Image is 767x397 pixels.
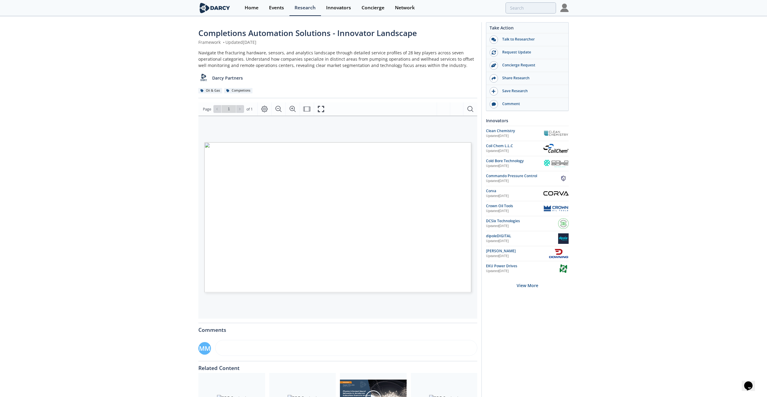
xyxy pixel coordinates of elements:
[486,224,558,229] div: Updated [DATE]
[543,130,569,137] img: Clean Chemistry
[498,88,565,94] div: Save Research
[486,164,543,168] div: Updated [DATE]
[543,191,569,195] img: Corva
[486,218,558,224] div: DCSix Technologies
[198,50,477,68] div: Navigate the fracturing hardware, sensors, and analytics landscape through detailed service profi...
[498,50,565,55] div: Request Update
[198,88,222,93] div: Oil & Gas
[549,248,569,259] img: Downing
[742,373,761,391] iframe: chat widget
[198,361,477,371] div: Related Content
[498,101,565,107] div: Comment
[326,5,351,10] div: Innovators
[198,342,211,355] div: MM
[486,188,543,194] div: Corva
[486,128,543,134] div: Clean Chemistry
[269,5,284,10] div: Events
[486,276,569,295] div: View More
[486,134,543,138] div: Updated [DATE]
[198,28,417,38] span: Completions Automation Solutions - Innovator Landscape
[245,5,258,10] div: Home
[486,263,569,274] a: EKU Power Drives Updated[DATE] EKU Power Drives
[486,173,558,179] div: Commando Pressure Control
[506,2,556,14] input: Advanced Search
[486,25,568,33] div: Take Action
[486,128,569,139] a: Clean Chemistry Updated[DATE] Clean Chemistry
[486,115,569,126] div: Innovators
[486,218,569,229] a: DCSix Technologies Updated[DATE] DCSix Technologies
[498,75,565,81] div: Share Research
[486,233,558,239] div: dipoleDIGITAL
[543,205,569,212] img: Crown Oil Tools
[395,5,415,10] div: Network
[486,173,569,184] a: Commando Pressure Control Updated[DATE] Commando Pressure Control
[222,39,225,45] span: •
[486,149,543,153] div: Updated [DATE]
[560,4,569,12] img: Profile
[558,263,569,274] img: EKU Power Drives
[486,158,569,169] a: Cold Bore Technology Updated[DATE] Cold Bore Technology
[558,173,569,184] img: Commando Pressure Control
[486,248,569,259] a: [PERSON_NAME] Updated[DATE] Downing
[486,254,549,259] div: Updated [DATE]
[558,233,569,244] img: dipoleDIGITAL
[198,323,477,333] div: Comments
[543,159,569,167] img: Cold Bore Technology
[198,3,231,13] img: logo-wide.svg
[486,143,569,154] a: Coil Chem L.L.C Updated[DATE] Coil Chem L.L.C
[362,5,384,10] div: Concierge
[498,37,565,42] div: Talk to Researcher
[486,188,569,199] a: Corva Updated[DATE] Corva
[486,263,558,269] div: EKU Power Drives
[486,158,543,164] div: Cold Bore Technology
[486,239,558,244] div: Updated [DATE]
[295,5,316,10] div: Research
[498,62,565,68] div: Concierge Request
[486,269,558,274] div: Updated [DATE]
[486,194,543,198] div: Updated [DATE]
[224,88,252,93] div: Completions
[486,203,569,214] a: Crown Oil Tools Updated[DATE] Crown Oil Tools
[543,144,569,153] img: Coil Chem L.L.C
[486,179,558,183] div: Updated [DATE]
[486,203,543,209] div: Crown Oil Tools
[212,75,243,81] p: Darcy Partners
[486,233,569,244] a: dipoleDIGITAL Updated[DATE] dipoleDIGITAL
[486,143,543,149] div: Coil Chem L.L.C
[558,218,569,229] img: DCSix Technologies
[198,39,477,45] div: Framework Updated [DATE]
[486,248,549,254] div: [PERSON_NAME]
[486,209,543,214] div: Updated [DATE]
